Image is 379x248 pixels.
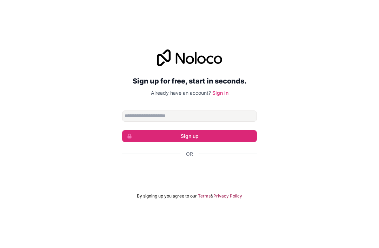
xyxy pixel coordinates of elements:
[122,75,257,87] h2: Sign up for free, start in seconds.
[186,150,193,157] span: Or
[122,130,257,142] button: Sign up
[137,193,197,199] span: By signing up you agree to our
[122,110,257,122] input: Email address
[151,90,211,96] span: Already have an account?
[119,165,260,181] iframe: ปุ่มลงชื่อเข้าใช้ด้วย Google
[212,90,228,96] a: Sign in
[122,165,257,181] div: ลงชื่อเข้าใช้ด้วย Google เปิดในแท็บใหม่
[198,193,211,199] a: Terms
[211,193,213,199] span: &
[213,193,242,199] a: Privacy Policy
